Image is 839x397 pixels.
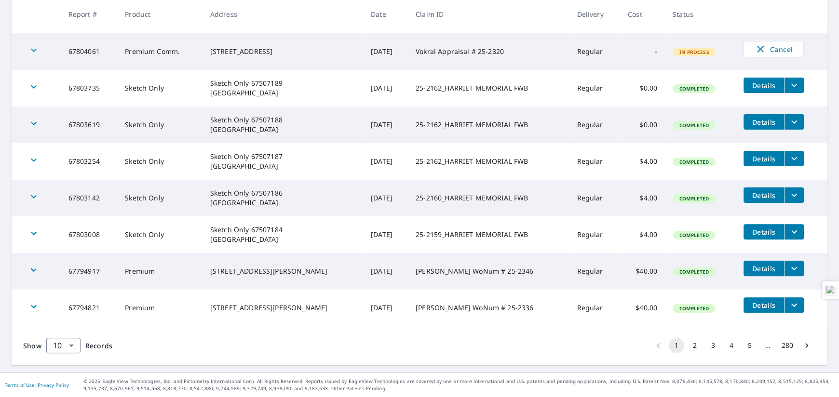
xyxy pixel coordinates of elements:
button: Go to page 4 [724,338,739,353]
td: Sketch Only [117,70,203,106]
td: [DATE] [363,290,408,326]
span: Details [749,227,778,237]
td: 67803254 [61,143,118,180]
button: detailsBtn-67803254 [744,151,784,166]
td: 25-2162_HARRIET MEMORIAL FWB [408,106,569,143]
span: Details [749,118,778,127]
span: Show [23,341,41,350]
td: 25-2159_HARRIET MEMORIAL FWB [408,216,569,253]
td: $4.00 [620,143,665,180]
div: 10 [46,332,81,359]
td: $40.00 [620,253,665,290]
td: Sketch Only [117,180,203,216]
span: Details [749,154,778,163]
button: detailsBtn-67794917 [744,261,784,276]
button: filesDropdownBtn-67803142 [784,187,804,203]
td: Premium Comm. [117,33,203,70]
div: [STREET_ADDRESS][PERSON_NAME] [210,303,355,313]
div: Sketch Only 67507189 [GEOGRAPHIC_DATA] [210,79,355,98]
td: [DATE] [363,70,408,106]
span: Completed [674,85,715,92]
td: 67803008 [61,216,118,253]
button: filesDropdownBtn-67803008 [784,224,804,239]
td: 25-2160_HARRIET MEMORIAL FWB [408,180,569,216]
button: Cancel [744,41,804,57]
td: 25-2162_HARRIET MEMORIAL FWB [408,70,569,106]
div: Show 10 records [46,338,81,353]
div: Sketch Only 67507186 [GEOGRAPHIC_DATA] [210,188,355,208]
td: $0.00 [620,70,665,106]
td: $40.00 [620,290,665,326]
button: filesDropdownBtn-67803619 [784,114,804,130]
button: detailsBtn-67794821 [744,297,784,313]
td: [DATE] [363,106,408,143]
span: Completed [674,232,715,238]
div: [STREET_ADDRESS] [210,47,355,56]
td: [DATE] [363,33,408,70]
td: $0.00 [620,106,665,143]
span: In Process [674,49,715,55]
td: [DATE] [363,143,408,180]
td: [DATE] [363,253,408,290]
button: Go to page 280 [779,338,796,353]
span: Completed [674,122,715,129]
td: Regular [569,70,620,106]
span: Details [749,81,778,90]
p: © 2025 Eagle View Technologies, Inc. and Pictometry International Corp. All Rights Reserved. Repo... [83,378,834,392]
td: 67803619 [61,106,118,143]
td: - [620,33,665,70]
button: page 1 [669,338,684,353]
span: Details [749,191,778,200]
button: filesDropdownBtn-67794821 [784,297,804,313]
td: 67794821 [61,290,118,326]
div: Sketch Only 67507187 [GEOGRAPHIC_DATA] [210,152,355,171]
button: detailsBtn-67803142 [744,187,784,203]
span: Completed [674,305,715,312]
button: Go to page 2 [687,338,703,353]
a: Privacy Policy [38,382,69,388]
td: Regular [569,33,620,70]
span: Completed [674,268,715,275]
span: Cancel [754,43,794,55]
td: 25-2162_HARRIET MEMORIAL FWB [408,143,569,180]
td: 67804061 [61,33,118,70]
td: Sketch Only [117,106,203,143]
td: 67803735 [61,70,118,106]
td: [DATE] [363,180,408,216]
td: Premium [117,290,203,326]
button: Go to page 5 [742,338,758,353]
td: Sketch Only [117,143,203,180]
button: filesDropdownBtn-67803254 [784,151,804,166]
td: Regular [569,253,620,290]
button: filesDropdownBtn-67803735 [784,78,804,93]
div: [STREET_ADDRESS][PERSON_NAME] [210,266,355,276]
div: Sketch Only 67507184 [GEOGRAPHIC_DATA] [210,225,355,244]
td: Regular [569,106,620,143]
td: Regular [569,143,620,180]
span: Details [749,301,778,310]
td: Vokral Appraisal # 25-2320 [408,33,569,70]
td: $4.00 [620,216,665,253]
span: Completed [674,159,715,165]
a: Terms of Use [5,382,35,388]
div: … [760,341,776,350]
td: 67794917 [61,253,118,290]
button: detailsBtn-67803008 [744,224,784,239]
span: Records [85,341,112,350]
button: Go to page 3 [705,338,721,353]
button: filesDropdownBtn-67794917 [784,261,804,276]
td: [PERSON_NAME] WoNum # 25-2346 [408,253,569,290]
p: | [5,382,69,388]
span: Details [749,264,778,273]
td: [DATE] [363,216,408,253]
td: Regular [569,180,620,216]
span: Completed [674,195,715,202]
td: [PERSON_NAME] WoNum # 25-2336 [408,290,569,326]
button: detailsBtn-67803735 [744,78,784,93]
td: Premium [117,253,203,290]
td: Sketch Only [117,216,203,253]
div: Sketch Only 67507188 [GEOGRAPHIC_DATA] [210,115,355,134]
td: 67803142 [61,180,118,216]
td: Regular [569,216,620,253]
td: Regular [569,290,620,326]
